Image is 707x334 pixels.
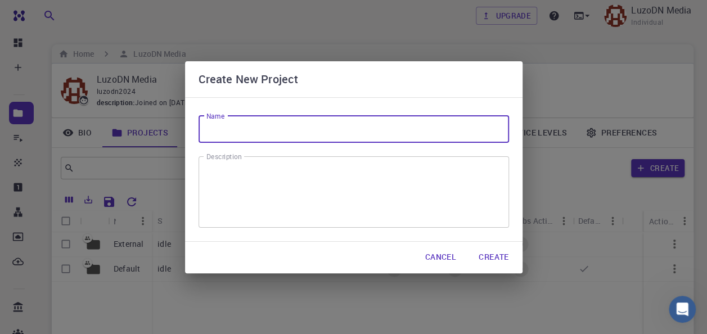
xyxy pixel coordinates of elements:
[416,246,465,269] button: Cancel
[470,246,517,269] button: Create
[206,111,224,121] label: Name
[22,8,63,18] span: Support
[669,296,696,323] iframe: Intercom live chat
[199,70,299,88] h6: Create New Project
[206,152,242,161] label: Description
